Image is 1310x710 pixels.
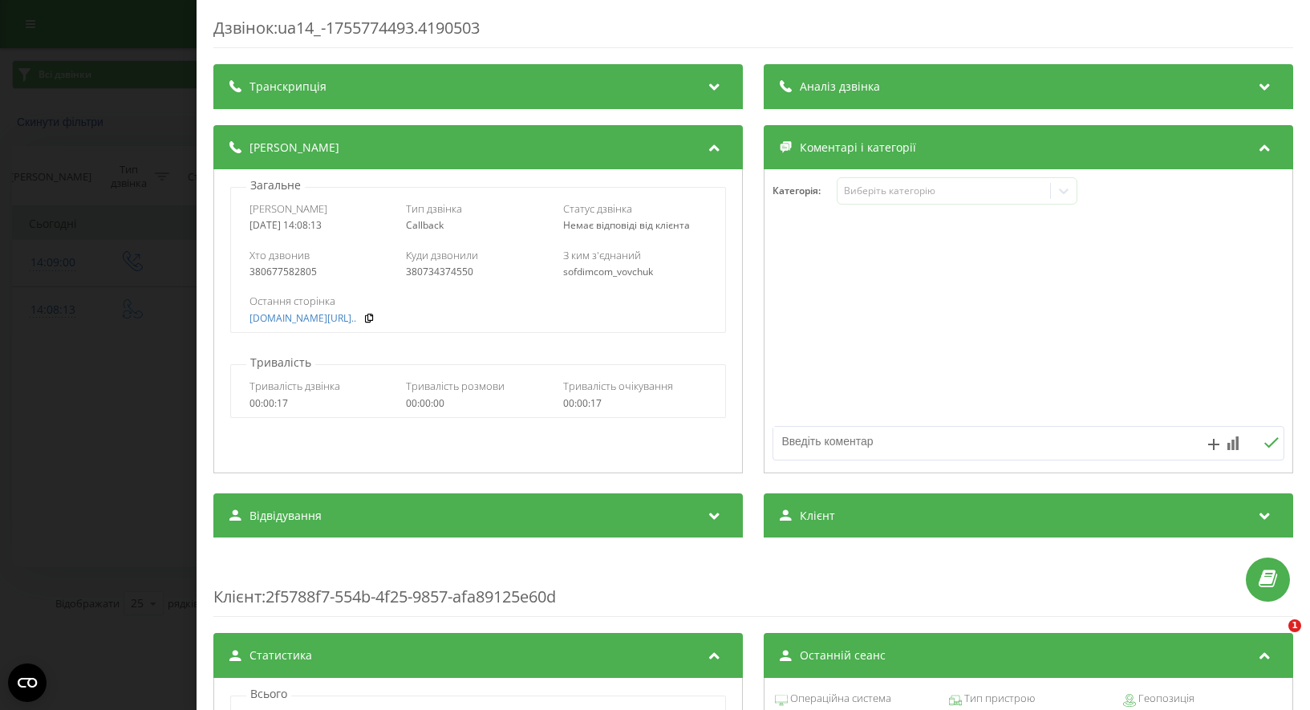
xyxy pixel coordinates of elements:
span: Коментарі і категорії [800,140,916,156]
div: 00:00:17 [563,398,707,409]
span: Геопозиція [1136,691,1194,707]
span: Хто дзвонив [249,248,310,262]
span: Тип дзвінка [406,201,462,216]
button: Open CMP widget [8,663,47,702]
div: [DATE] 14:08:13 [249,220,393,231]
p: Загальне [246,177,305,193]
div: Виберіть категорію [844,185,1044,197]
span: Немає відповіді від клієнта [563,218,690,232]
iframe: Intercom live chat [1255,619,1294,658]
span: Куди дзвонили [406,248,478,262]
span: Тривалість розмови [406,379,505,393]
p: Всього [246,686,291,702]
span: Тип пристрою [962,691,1035,707]
div: 380677582805 [249,266,393,278]
div: : 2f5788f7-554b-4f25-9857-afa89125e60d [213,554,1293,617]
span: Відвідування [249,508,322,524]
span: Клієнт [800,508,835,524]
span: Транскрипція [249,79,326,95]
div: 00:00:17 [249,398,393,409]
span: З ким з'єднаний [563,248,641,262]
div: 00:00:00 [406,398,550,409]
div: sofdimcom_vovchuk [563,266,707,278]
span: Статус дзвінка [563,201,632,216]
span: Callback [406,218,444,232]
span: Клієнт [213,586,262,607]
span: Аналіз дзвінка [800,79,880,95]
p: Тривалість [246,355,315,371]
span: Тривалість очікування [563,379,673,393]
span: Остання сторінка [249,294,335,308]
span: Операційна система [788,691,891,707]
div: 380734374550 [406,266,550,278]
span: [PERSON_NAME] [249,140,339,156]
span: [PERSON_NAME] [249,201,327,216]
span: Останній сеанс [800,647,886,663]
div: Дзвінок : ua14_-1755774493.4190503 [213,17,1293,48]
h4: Категорія : [773,185,837,197]
span: Тривалість дзвінка [249,379,340,393]
span: 1 [1288,619,1301,632]
span: Статистика [249,647,312,663]
a: [DOMAIN_NAME][URL].. [249,313,356,324]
